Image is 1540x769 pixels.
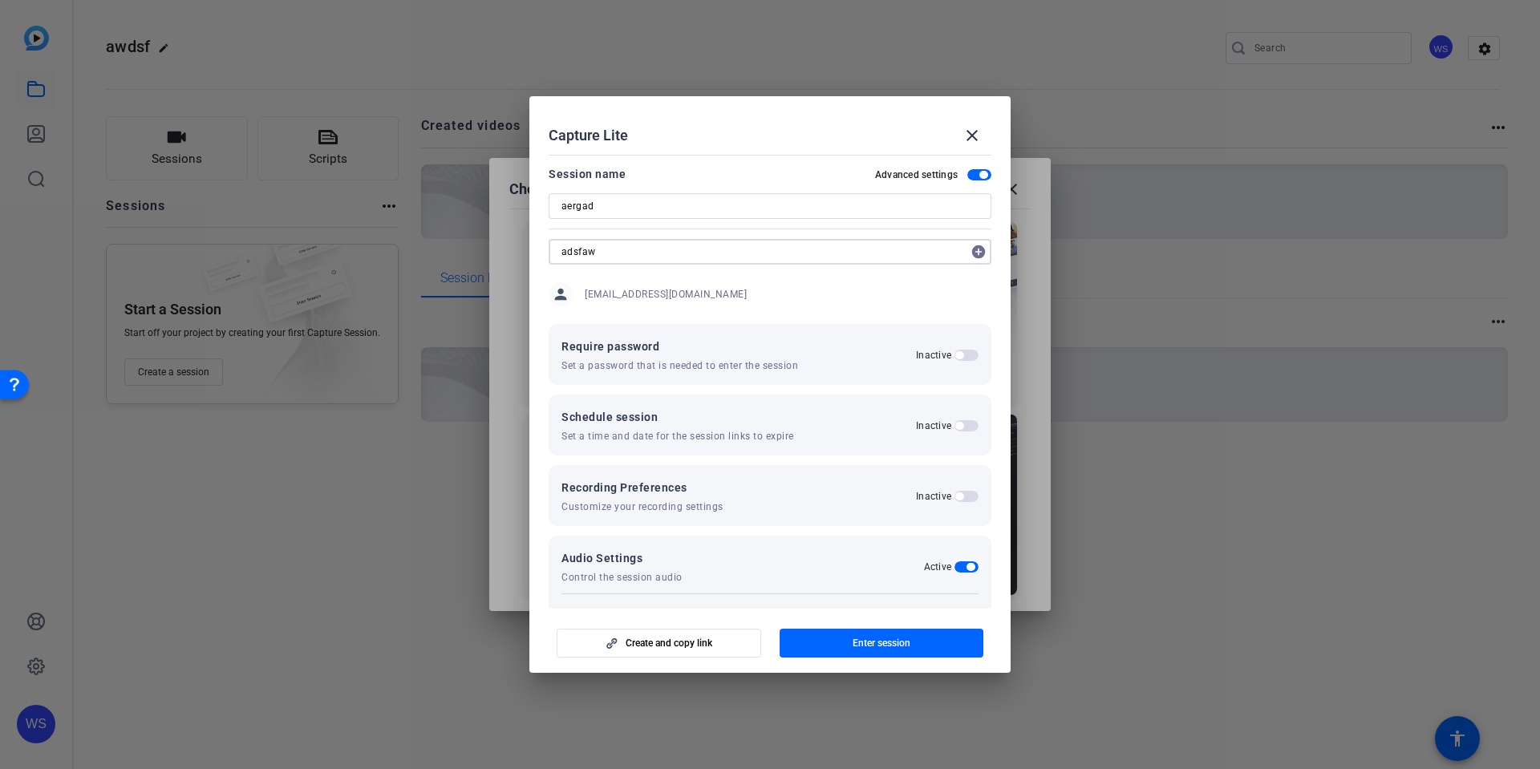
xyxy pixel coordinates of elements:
[916,349,951,362] h2: Inactive
[557,629,761,658] button: Create and copy link
[549,164,626,184] div: Session name
[561,430,794,443] span: Set a time and date for the session links to expire
[966,239,991,265] button: Add
[916,419,951,432] h2: Inactive
[561,548,683,568] span: Audio Settings
[561,500,723,513] span: Customize your recording settings
[561,337,798,356] span: Require password
[549,282,573,306] mat-icon: person
[962,126,982,145] mat-icon: close
[549,116,991,155] div: Capture Lite
[626,637,712,650] span: Create and copy link
[924,561,952,573] h2: Active
[561,607,647,620] div: Echo Cancellation
[561,478,723,497] span: Recording Preferences
[916,490,951,503] h2: Inactive
[585,288,747,301] span: [EMAIL_ADDRESS][DOMAIN_NAME]
[561,242,962,261] input: Add others: Type email or team member name
[966,239,991,265] mat-icon: add_circle
[780,629,984,658] button: Enter session
[561,571,683,584] span: Control the session audio
[561,196,979,216] input: Enter Session Name
[875,168,958,181] h2: Advanced settings
[853,637,910,650] span: Enter session
[561,359,798,372] span: Set a password that is needed to enter the session
[561,407,794,427] span: Schedule session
